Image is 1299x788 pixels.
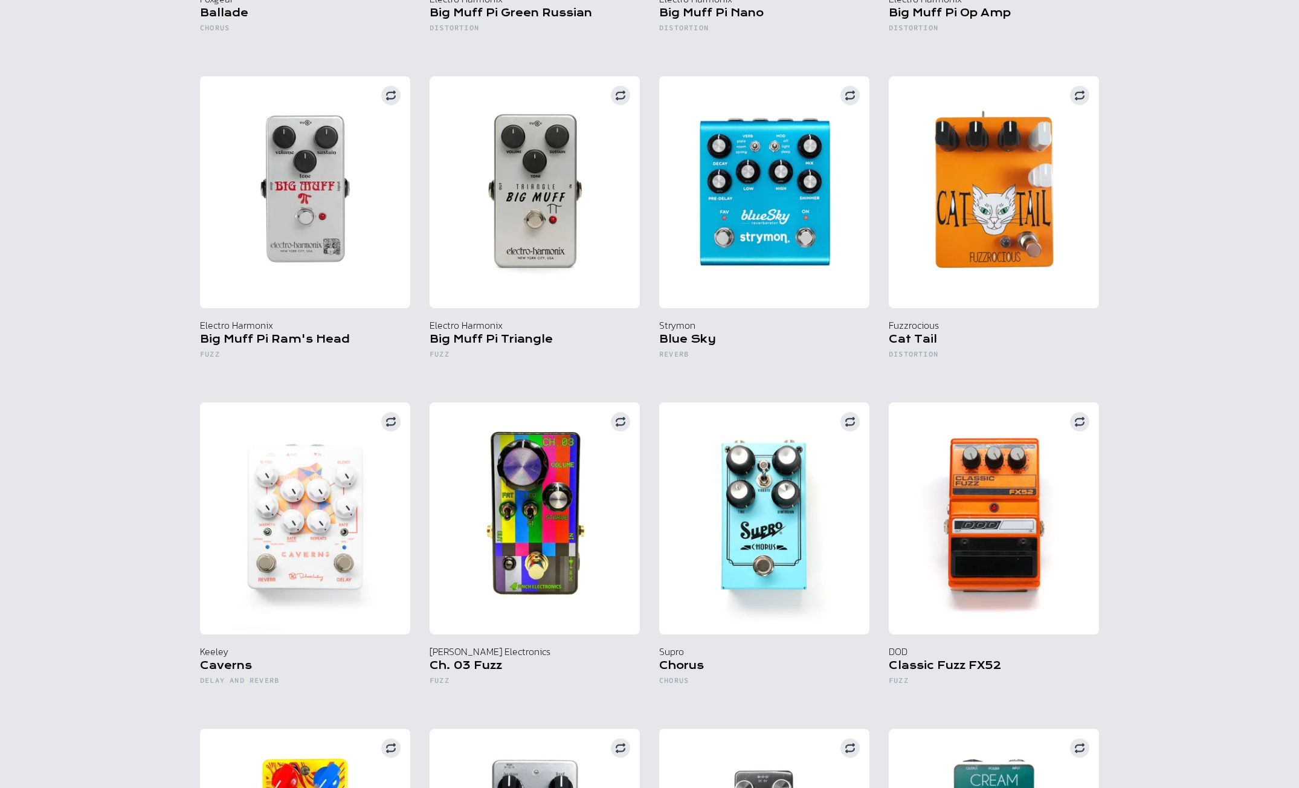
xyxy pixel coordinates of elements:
p: Supro [659,644,869,659]
button: Keeley Caverns Delay Reverb V2 Keeley Caverns Delay and Reverb [200,402,410,709]
h6: Delay and Reverb [200,676,410,690]
h5: Blue Sky [659,332,869,349]
p: Electro Harmonix [200,318,410,332]
h6: Chorus [200,23,410,37]
img: Finch Electronics Ch. 03 Fuzz [430,402,640,635]
p: DOD [889,644,1099,659]
h5: Big Muff Pi Nano [659,6,869,23]
h6: Distortion [889,349,1099,364]
h6: Distortion [659,23,869,37]
h5: Ch. 03 Fuzz [430,659,640,676]
img: Supro Chorus [659,402,869,635]
p: Strymon [659,318,869,332]
h5: Big Muff Pi Op Amp [889,6,1099,23]
img: Fuzzrocious Cat Tail [889,76,1099,308]
h6: Chorus [659,676,869,690]
h5: Big Muff Pi Triangle [430,332,640,349]
button: Electro Harmonix Big Muff Pi Ram's Head Electro Harmonix Big Muff Pi Ram's Head Fuzz [200,76,410,383]
h5: Chorus [659,659,869,676]
p: [PERSON_NAME] Electronics [430,644,640,659]
h6: Distortion [430,23,640,37]
h5: Caverns [200,659,410,676]
h6: Reverb [659,349,869,364]
h5: Big Muff Pi Green Russian [430,6,640,23]
h6: Fuzz [889,676,1099,690]
h6: Fuzz [430,349,640,364]
button: Fuzzrocious Cat Tail Fuzzrocious Cat Tail Distortion [889,76,1099,383]
img: Electro Harmonix Big Muff Pi Ram's Head [200,76,410,308]
h6: Fuzz [200,349,410,364]
button: Supro Chorus Supro Chorus Chorus [659,402,869,709]
img: DOD Classic Fuzz FX 52 [889,402,1099,635]
h6: Fuzz [430,676,640,690]
p: Electro Harmonix [430,318,640,332]
img: Electro Harmonix Big Muff Pi Triangle [430,76,640,308]
button: Finch Electronics Ch. 03 Fuzz [PERSON_NAME] Electronics Ch. 03 Fuzz Fuzz [430,402,640,709]
img: Keeley Caverns Delay Reverb V2 [200,402,410,635]
h5: Classic Fuzz FX52 [889,659,1099,676]
img: Strymon Blue Sky [659,76,869,308]
h5: Big Muff Pi Ram's Head [200,332,410,349]
h5: Ballade [200,6,410,23]
p: Fuzzrocious [889,318,1099,332]
h6: Distortion [889,23,1099,37]
button: DOD Classic Fuzz FX 52 DOD Classic Fuzz FX52 Fuzz [889,402,1099,709]
button: Electro Harmonix Big Muff Pi Triangle Electro Harmonix Big Muff Pi Triangle Fuzz [430,76,640,383]
h5: Cat Tail [889,332,1099,349]
button: Strymon Blue Sky Strymon Blue Sky Reverb [659,76,869,383]
p: Keeley [200,644,410,659]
